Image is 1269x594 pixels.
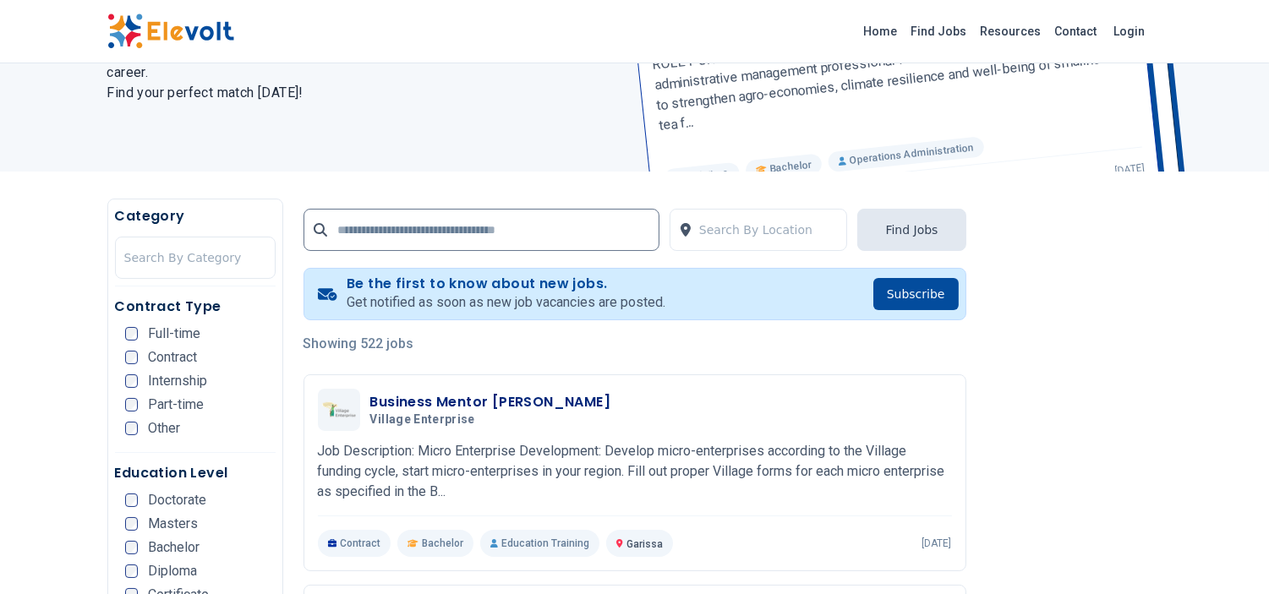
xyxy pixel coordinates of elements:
[125,398,139,411] input: Part-time
[125,564,139,578] input: Diploma
[115,206,276,226] h5: Category
[370,412,475,428] span: Village Enterprise
[125,541,139,554] input: Bachelor
[125,351,139,364] input: Contract
[1104,14,1156,48] a: Login
[304,334,966,354] p: Showing 522 jobs
[125,422,139,435] input: Other
[148,351,197,364] span: Contract
[922,537,952,550] p: [DATE]
[148,564,197,578] span: Diploma
[480,530,599,557] p: Education Training
[148,517,198,531] span: Masters
[1184,513,1269,594] iframe: Chat Widget
[905,18,974,45] a: Find Jobs
[148,422,180,435] span: Other
[125,517,139,531] input: Masters
[1048,18,1104,45] a: Contact
[318,441,952,502] p: Job Description: Micro Enterprise Development: Develop micro-enterprises according to the Village...
[148,374,207,388] span: Internship
[148,327,200,341] span: Full-time
[347,275,665,292] h4: Be the first to know about new jobs.
[347,292,665,313] p: Get notified as soon as new job vacancies are posted.
[125,493,139,507] input: Doctorate
[125,327,139,341] input: Full-time
[115,463,276,483] h5: Education Level
[318,530,391,557] p: Contract
[107,42,615,103] h2: Explore exciting roles with leading companies and take the next big step in your career. Find you...
[148,398,204,411] span: Part-time
[107,14,234,49] img: Elevolt
[626,538,663,550] span: Garissa
[857,18,905,45] a: Home
[370,392,611,412] h3: Business Mentor [PERSON_NAME]
[322,401,356,417] img: Village Enterprise
[125,374,139,388] input: Internship
[148,493,206,507] span: Doctorate
[873,278,959,310] button: Subscribe
[318,389,952,557] a: Village EnterpriseBusiness Mentor [PERSON_NAME]Village EnterpriseJob Description: Micro Enterpris...
[422,537,463,550] span: Bachelor
[857,209,965,251] button: Find Jobs
[115,297,276,317] h5: Contract Type
[148,541,200,554] span: Bachelor
[974,18,1048,45] a: Resources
